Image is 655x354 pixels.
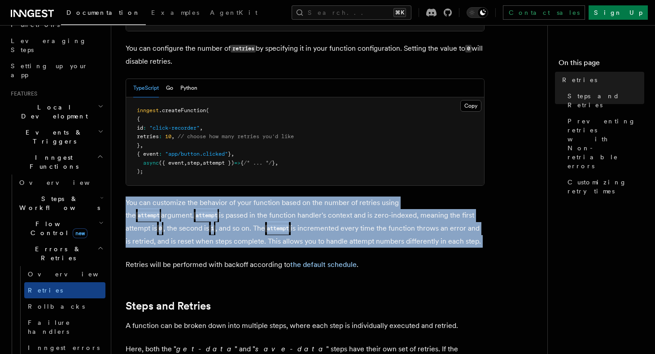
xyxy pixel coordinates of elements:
a: Steps and Retries [564,88,644,113]
span: Overview [28,271,120,278]
span: Retries [28,287,63,294]
span: Errors & Retries [16,245,97,262]
span: } [228,151,231,157]
code: attempt [265,225,290,232]
a: Documentation [61,3,146,25]
span: Local Development [7,103,98,121]
span: , [140,142,143,149]
span: step [187,160,200,166]
em: get-data [176,345,235,353]
span: } [272,160,275,166]
kbd: ⌘K [393,8,406,17]
span: id [137,125,143,131]
p: Retries will be performed with backoff according to . [126,258,485,271]
button: Python [180,79,197,97]
span: ({ event [159,160,184,166]
span: } [137,142,140,149]
a: Failure handlers [24,315,105,340]
span: new [73,228,87,238]
span: "app/button.clicked" [165,151,228,157]
button: Inngest Functions [7,149,105,175]
span: ); [137,168,143,175]
span: Inngest Functions [7,153,97,171]
span: : [143,125,146,131]
a: Preventing retries with Non-retriable errors [564,113,644,174]
button: Errors & Retries [16,241,105,266]
span: Failure handlers [28,319,70,335]
span: , [200,125,203,131]
span: , [275,160,278,166]
code: attempt [194,212,219,219]
code: 1 [209,225,215,232]
h4: On this page [559,57,644,72]
span: ( [206,107,209,114]
span: Flow Control [16,219,99,237]
p: You can configure the number of by specifying it in your function configuration. Setting the valu... [126,42,485,68]
a: Overview [24,266,105,282]
span: .createFunction [159,107,206,114]
p: A function can be broken down into multiple steps, where each step is individually executed and r... [126,319,485,332]
code: attempt [136,212,161,219]
span: , [171,133,175,140]
a: Retries [559,72,644,88]
button: TypeScript [133,79,159,97]
span: Steps & Workflows [16,194,100,212]
span: Examples [151,9,199,16]
a: Steps and Retries [126,300,211,312]
a: Sign Up [589,5,648,20]
span: Customizing retry times [568,178,644,196]
code: 0 [465,45,472,52]
span: : [159,133,162,140]
code: retries [231,45,256,52]
a: Retries [24,282,105,298]
a: Rollbacks [24,298,105,315]
span: async [143,160,159,166]
span: retries [137,133,159,140]
span: Features [7,90,37,97]
a: Setting up your app [7,58,105,83]
button: Local Development [7,99,105,124]
button: Steps & Workflows [16,191,105,216]
span: { [240,160,244,166]
span: // choose how many retries you'd like [178,133,294,140]
a: Leveraging Steps [7,33,105,58]
span: , [231,151,234,157]
a: AgentKit [205,3,263,24]
span: Inngest errors [28,344,100,351]
span: "click-recorder" [149,125,200,131]
span: { event [137,151,159,157]
span: AgentKit [210,9,258,16]
code: 0 [157,225,163,232]
span: inngest [137,107,159,114]
em: save-data [255,345,326,353]
span: Overview [19,179,112,186]
a: Overview [16,175,105,191]
span: : [159,151,162,157]
span: { [137,116,140,122]
span: Retries [562,75,597,84]
button: Events & Triggers [7,124,105,149]
span: Setting up your app [11,62,88,79]
span: Events & Triggers [7,128,98,146]
button: Search...⌘K [292,5,411,20]
span: Documentation [66,9,140,16]
span: attempt }) [203,160,234,166]
a: Contact sales [503,5,585,20]
span: => [234,160,240,166]
span: , [200,160,203,166]
span: Steps and Retries [568,92,644,109]
span: 10 [165,133,171,140]
a: Customizing retry times [564,174,644,199]
button: Flow Controlnew [16,216,105,241]
span: Preventing retries with Non-retriable errors [568,117,644,170]
span: , [184,160,187,166]
span: Leveraging Steps [11,37,87,53]
button: Go [166,79,173,97]
span: Rollbacks [28,303,85,310]
a: the default schedule [290,260,357,269]
a: Examples [146,3,205,24]
p: You can customize the behavior of your function based on the number of retries using the argument... [126,197,485,248]
button: Toggle dark mode [467,7,488,18]
button: Copy [460,100,481,112]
